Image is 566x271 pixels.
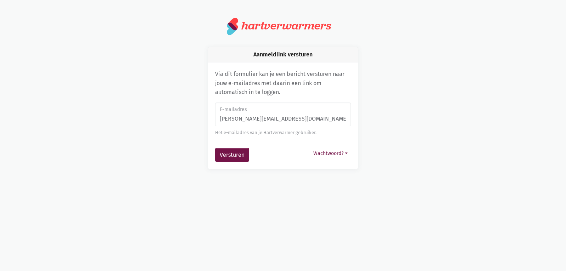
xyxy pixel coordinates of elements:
[208,47,358,62] div: Aanmeldlink versturen
[220,106,346,114] label: E-mailadres
[227,17,239,35] img: logo.svg
[227,17,340,35] a: hartverwarmers
[215,103,351,162] form: Aanmeldlink versturen
[241,19,331,32] div: hartverwarmers
[215,129,351,136] div: Het e-mailadres van je Hartverwarmer gebruiker.
[310,148,351,159] button: Wachtwoord?
[215,148,249,162] button: Versturen
[215,70,351,97] p: Via dit formulier kan je een bericht versturen naar jouw e-mailadres met daarin een link om autom...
